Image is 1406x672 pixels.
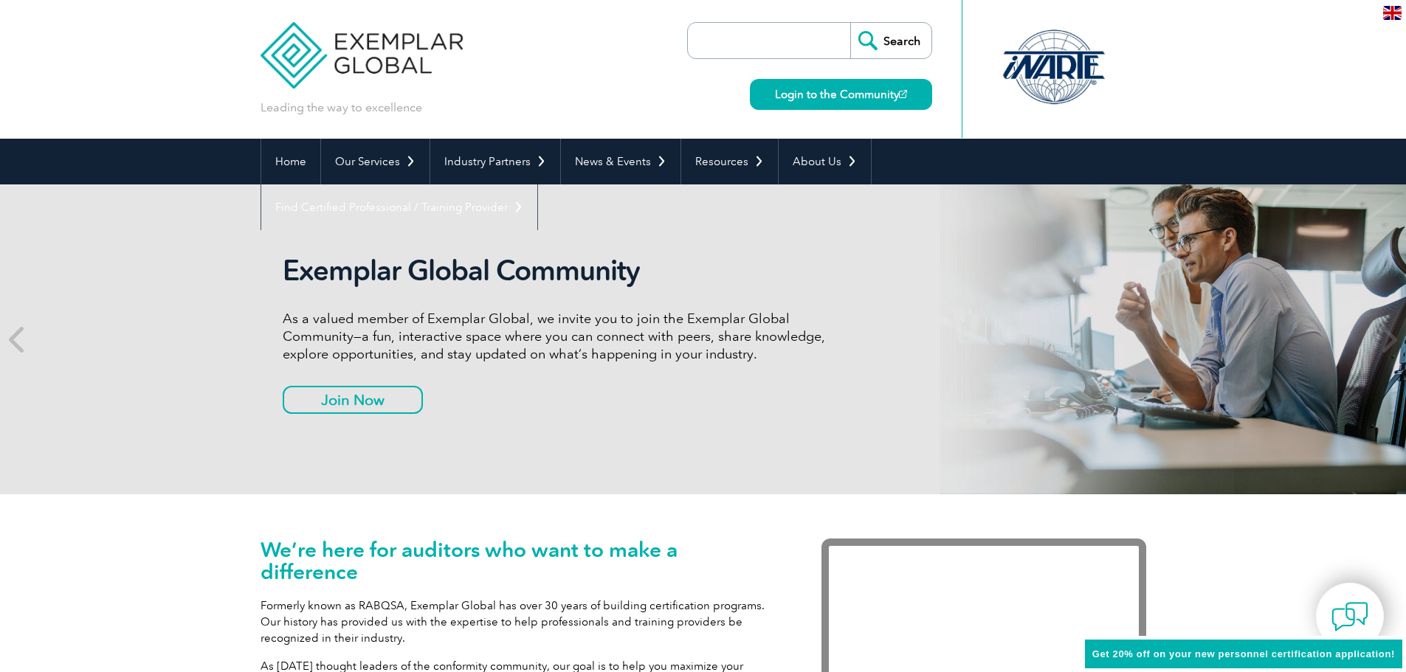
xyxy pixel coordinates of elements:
[899,90,907,98] img: open_square.png
[283,386,423,414] a: Join Now
[1383,6,1402,20] img: en
[283,310,836,363] p: As a valued member of Exemplar Global, we invite you to join the Exemplar Global Community—a fun,...
[261,597,777,646] p: Formerly known as RABQSA, Exemplar Global has over 30 years of building certification programs. O...
[261,100,422,116] p: Leading the way to excellence
[681,139,778,184] a: Resources
[261,139,320,184] a: Home
[561,139,680,184] a: News & Events
[750,79,932,110] a: Login to the Community
[779,139,871,184] a: About Us
[1331,598,1368,635] img: contact-chat.png
[850,23,931,58] input: Search
[430,139,560,184] a: Industry Partners
[321,139,430,184] a: Our Services
[1092,648,1395,659] span: Get 20% off on your new personnel certification application!
[261,184,537,230] a: Find Certified Professional / Training Provider
[261,538,777,583] h1: We’re here for auditors who want to make a difference
[283,254,836,288] h2: Exemplar Global Community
